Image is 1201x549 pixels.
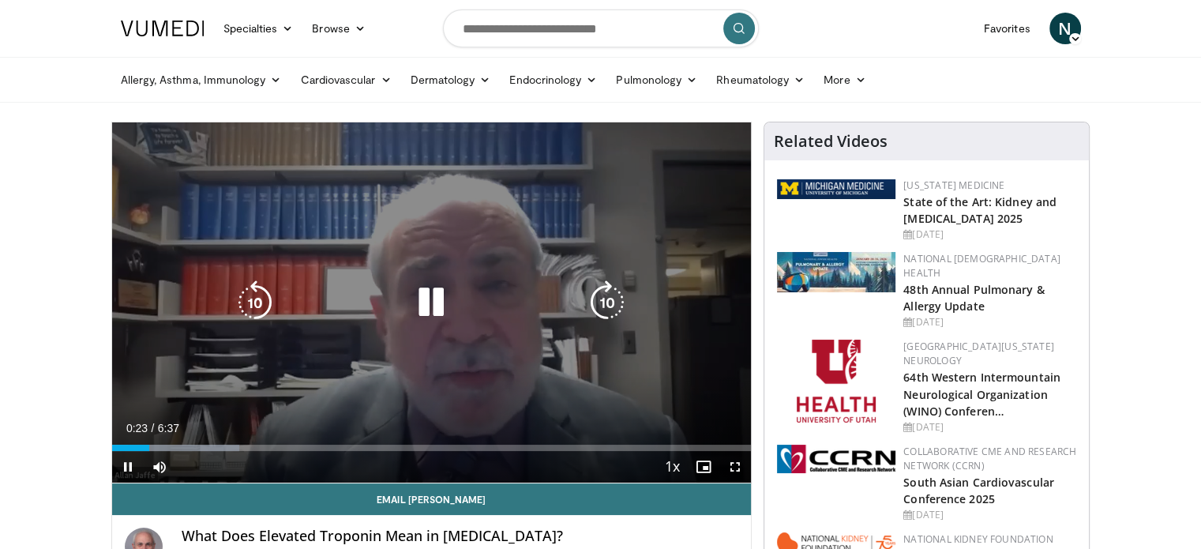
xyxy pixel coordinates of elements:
[903,420,1076,434] div: [DATE]
[719,451,751,483] button: Fullscreen
[777,179,895,199] img: 5ed80e7a-0811-4ad9-9c3a-04de684f05f4.png.150x105_q85_autocrop_double_scale_upscale_version-0.2.png
[903,179,1004,192] a: [US_STATE] Medicine
[903,227,1076,242] div: [DATE]
[903,370,1060,418] a: 64th Western Intermountain Neurological Organization (WINO) Conferen…
[214,13,303,44] a: Specialties
[443,9,759,47] input: Search topics, interventions
[500,64,606,96] a: Endocrinology
[158,422,179,434] span: 6:37
[903,340,1054,367] a: [GEOGRAPHIC_DATA][US_STATE] Neurology
[903,194,1057,226] a: State of the Art: Kidney and [MEDICAL_DATA] 2025
[777,252,895,292] img: b90f5d12-84c1-472e-b843-5cad6c7ef911.jpg.150x105_q85_autocrop_double_scale_upscale_version-0.2.jpg
[974,13,1040,44] a: Favorites
[144,451,175,483] button: Mute
[707,64,814,96] a: Rheumatology
[688,451,719,483] button: Enable picture-in-picture mode
[302,13,375,44] a: Browse
[606,64,707,96] a: Pulmonology
[111,64,291,96] a: Allergy, Asthma, Immunology
[401,64,501,96] a: Dermatology
[112,483,752,515] a: Email [PERSON_NAME]
[903,315,1076,329] div: [DATE]
[903,252,1060,280] a: National [DEMOGRAPHIC_DATA] Health
[814,64,875,96] a: More
[291,64,400,96] a: Cardiovascular
[126,422,148,434] span: 0:23
[112,122,752,483] video-js: Video Player
[774,132,888,151] h4: Related Videos
[152,422,155,434] span: /
[797,340,876,423] img: f6362829-b0a3-407d-a044-59546adfd345.png.150x105_q85_autocrop_double_scale_upscale_version-0.2.png
[182,528,739,545] h4: What Does Elevated Troponin Mean in [MEDICAL_DATA]?
[656,451,688,483] button: Playback Rate
[112,445,752,451] div: Progress Bar
[903,282,1044,314] a: 48th Annual Pulmonary & Allergy Update
[903,475,1054,506] a: South Asian Cardiovascular Conference 2025
[903,508,1076,522] div: [DATE]
[1049,13,1081,44] a: N
[121,21,205,36] img: VuMedi Logo
[903,532,1053,546] a: National Kidney Foundation
[112,451,144,483] button: Pause
[777,445,895,473] img: a04ee3ba-8487-4636-b0fb-5e8d268f3737.png.150x105_q85_autocrop_double_scale_upscale_version-0.2.png
[903,445,1076,472] a: Collaborative CME and Research Network (CCRN)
